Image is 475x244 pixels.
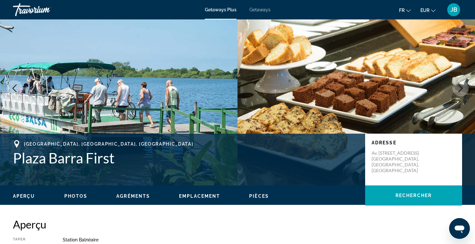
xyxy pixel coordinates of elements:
[13,150,359,166] h1: Plaza Barra First
[249,194,269,199] span: Pièces
[13,194,35,199] span: Aperçu
[452,80,469,96] button: Next image
[365,185,462,205] button: Rechercher
[64,194,88,199] span: Photos
[179,193,220,199] button: Emplacement
[179,194,220,199] span: Emplacement
[420,6,436,15] button: Change currency
[13,193,35,199] button: Aperçu
[372,150,423,173] p: Av. [STREET_ADDRESS] [GEOGRAPHIC_DATA], [GEOGRAPHIC_DATA], [GEOGRAPHIC_DATA]
[396,193,432,198] span: Rechercher
[249,7,270,12] a: Getaways
[6,80,23,96] button: Previous image
[450,6,457,13] span: JB
[249,193,269,199] button: Pièces
[13,237,47,242] div: Taper
[116,194,150,199] span: Agréments
[24,141,193,147] span: [GEOGRAPHIC_DATA], [GEOGRAPHIC_DATA], [GEOGRAPHIC_DATA]
[399,8,405,13] span: fr
[420,8,429,13] span: EUR
[445,3,462,17] button: User Menu
[63,237,462,242] div: Station balnéaire
[13,218,462,231] h2: Aperçu
[116,193,150,199] button: Agréments
[64,193,88,199] button: Photos
[449,218,470,239] iframe: Bouton de lancement de la fenêtre de messagerie
[13,1,78,18] a: Travorium
[205,7,237,12] a: Getaways Plus
[399,6,411,15] button: Change language
[372,140,456,145] p: Adresse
